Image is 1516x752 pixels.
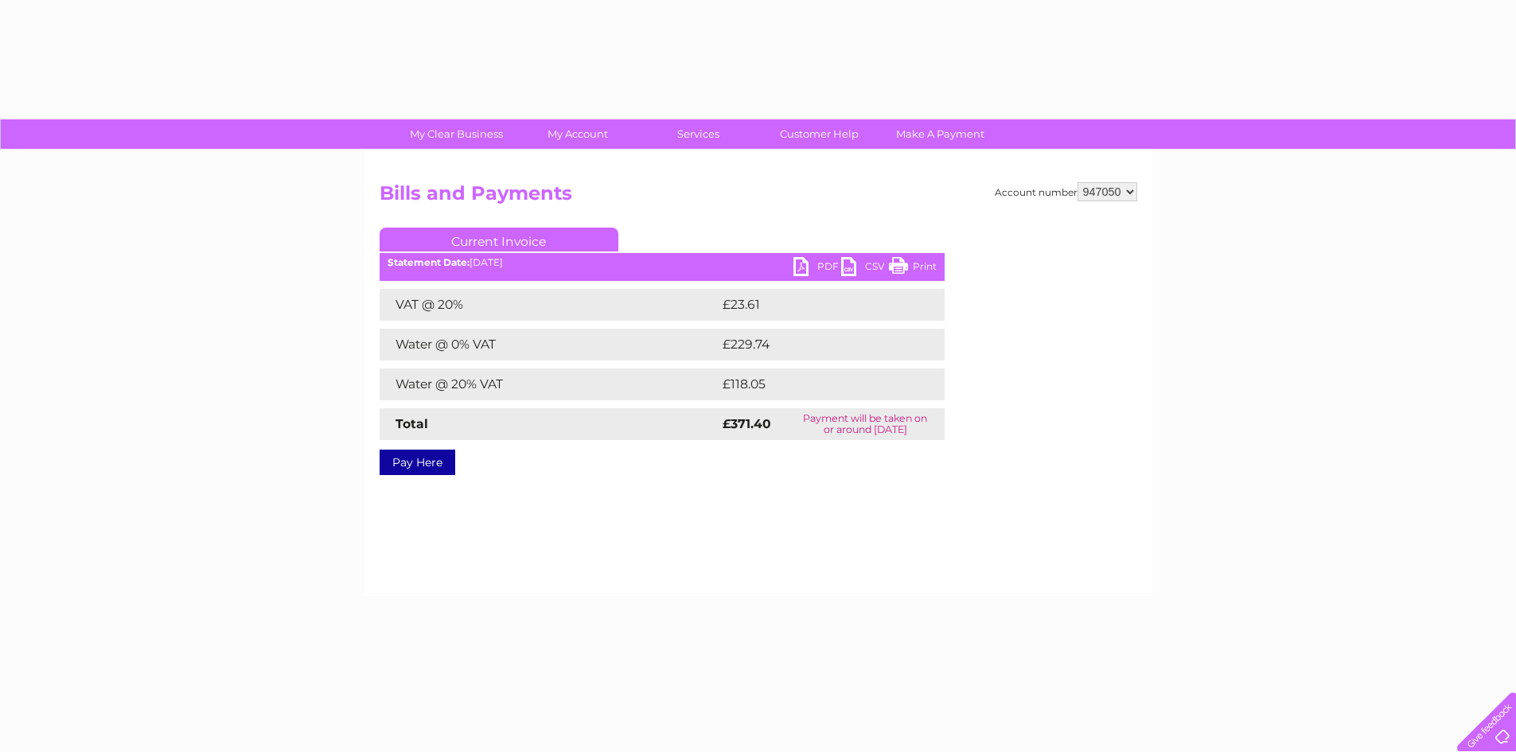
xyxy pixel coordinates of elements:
[786,408,945,440] td: Payment will be taken on or around [DATE]
[793,257,841,280] a: PDF
[841,257,889,280] a: CSV
[889,257,937,280] a: Print
[633,119,764,149] a: Services
[380,289,719,321] td: VAT @ 20%
[380,182,1137,212] h2: Bills and Payments
[723,416,771,431] strong: £371.40
[875,119,1006,149] a: Make A Payment
[380,450,455,475] a: Pay Here
[995,182,1137,201] div: Account number
[380,257,945,268] div: [DATE]
[512,119,643,149] a: My Account
[391,119,522,149] a: My Clear Business
[754,119,885,149] a: Customer Help
[380,329,719,360] td: Water @ 0% VAT
[396,416,428,431] strong: Total
[719,329,916,360] td: £229.74
[380,368,719,400] td: Water @ 20% VAT
[719,289,911,321] td: £23.61
[719,368,914,400] td: £118.05
[388,256,470,268] b: Statement Date:
[380,228,618,251] a: Current Invoice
